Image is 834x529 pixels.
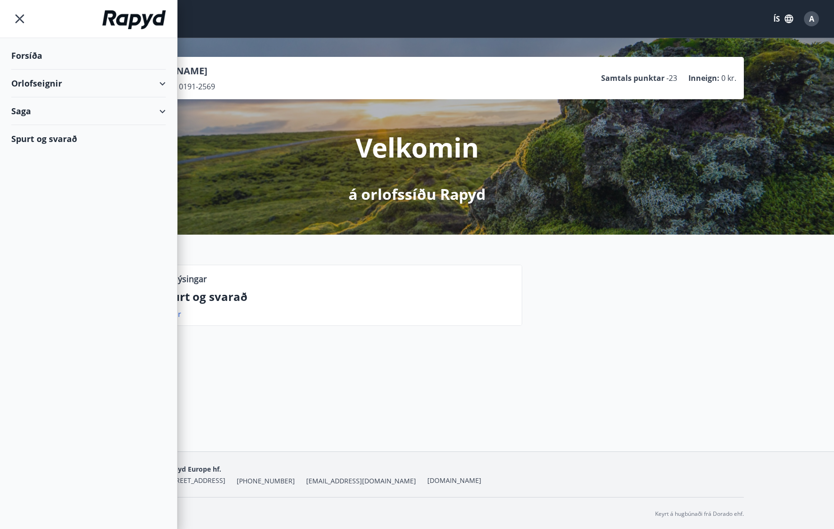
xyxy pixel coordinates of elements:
div: Orlofseignir [11,70,166,97]
img: union_logo [102,10,166,29]
a: [DOMAIN_NAME] [427,476,481,485]
p: Velkomin [355,129,479,165]
div: Saga [11,97,166,125]
span: [STREET_ADDRESS] [166,476,225,485]
div: Forsíða [11,42,166,70]
span: [EMAIL_ADDRESS][DOMAIN_NAME] [306,476,416,486]
p: Upplýsingar [159,273,207,285]
span: Rapyd Europe hf. [166,465,221,474]
p: Samtals punktar [601,73,664,83]
span: A [809,14,814,24]
p: á orlofssíðu Rapyd [348,184,486,205]
button: A [800,8,823,30]
button: ÍS [768,10,798,27]
div: Spurt og svarað [11,125,166,152]
span: [PHONE_NUMBER] [237,476,295,486]
p: Keyrt á hugbúnaði frá Dorado ehf. [655,510,744,518]
p: Inneign : [688,73,719,83]
p: Spurt og svarað [159,289,514,305]
span: -23 [666,73,677,83]
button: menu [11,10,28,27]
span: 0 kr. [721,73,736,83]
span: 310191-2569 [170,81,215,92]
